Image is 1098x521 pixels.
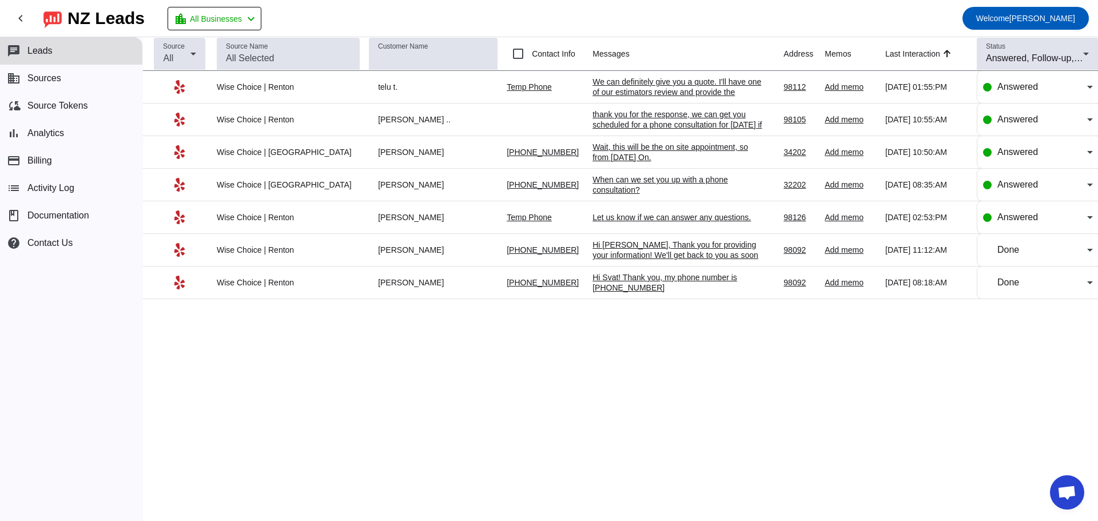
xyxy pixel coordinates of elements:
th: Messages [592,37,783,71]
mat-icon: Yelp [173,210,186,224]
div: Add memo [825,277,876,288]
mat-icon: Yelp [173,178,186,192]
mat-icon: Yelp [173,243,186,257]
div: [DATE] 10:50:AM [885,147,968,157]
span: [PERSON_NAME] [976,10,1075,26]
div: 98126 [783,212,815,222]
mat-icon: help [7,236,21,250]
mat-icon: Yelp [173,145,186,159]
div: [PERSON_NAME] .. [369,114,498,125]
div: Wise Choice | Renton [217,245,360,255]
mat-label: Source Name [226,43,268,50]
div: Hi Svat! Thank you, my phone number is [PHONE_NUMBER] [592,272,764,293]
input: All Selected [226,51,351,65]
div: Wise Choice | [GEOGRAPHIC_DATA] [217,180,360,190]
div: Let us know if we can answer any questions. [592,212,764,222]
div: Add memo [825,82,876,92]
div: [DATE] 01:55:PM [885,82,968,92]
div: Wise Choice | Renton [217,114,360,125]
a: Temp Phone [507,213,552,222]
div: 98112 [783,82,815,92]
div: [PERSON_NAME] [369,212,498,222]
span: Answered [997,82,1038,92]
span: Welcome [976,14,1009,23]
div: [DATE] 02:53:PM [885,212,968,222]
div: Add memo [825,147,876,157]
mat-label: Source [163,43,185,50]
div: [DATE] 08:35:AM [885,180,968,190]
mat-icon: business [7,71,21,85]
div: Wise Choice | Renton [217,212,360,222]
div: 98092 [783,277,815,288]
div: Add memo [825,180,876,190]
div: [PERSON_NAME] [369,180,498,190]
div: Last Interaction [885,48,940,59]
span: Leads [27,46,53,56]
span: Done [997,277,1019,287]
a: [PHONE_NUMBER] [507,278,579,287]
a: [PHONE_NUMBER] [507,148,579,157]
mat-icon: chat [7,44,21,58]
div: When can we set you up with a phone consultation? [592,174,764,195]
span: Contact Us [27,238,73,248]
div: Add memo [825,114,876,125]
div: [DATE] 10:55:AM [885,114,968,125]
label: Contact Info [530,48,575,59]
div: Add memo [825,212,876,222]
div: Wait, this will be the on site appointment, so from [DATE] On. [592,142,764,162]
div: [PERSON_NAME] [369,277,498,288]
span: All Businesses [190,11,242,27]
span: All [163,53,173,63]
span: Documentation [27,210,89,221]
mat-label: Status [986,43,1005,50]
div: Wise Choice | Renton [217,82,360,92]
div: We can definitely give you a quote. I'll have one of our estimators review and provide the estimate. [592,77,764,108]
mat-icon: chevron_left [244,12,258,26]
mat-icon: cloud_sync [7,99,21,113]
div: 98092 [783,245,815,255]
button: Welcome[PERSON_NAME] [962,7,1089,30]
span: Done [997,245,1019,254]
img: logo [43,9,62,28]
div: 34202 [783,147,815,157]
span: Source Tokens [27,101,88,111]
mat-icon: bar_chart [7,126,21,140]
mat-icon: location_city [174,12,188,26]
mat-icon: Yelp [173,113,186,126]
a: [PHONE_NUMBER] [507,180,579,189]
div: 32202 [783,180,815,190]
span: Activity Log [27,183,74,193]
div: 98105 [783,114,815,125]
mat-label: Customer Name [378,43,428,50]
th: Memos [825,37,885,71]
span: Analytics [27,128,64,138]
div: Wise Choice | Renton [217,277,360,288]
div: [DATE] 08:18:AM [885,277,968,288]
a: Open chat [1050,475,1084,510]
div: [DATE] 11:12:AM [885,245,968,255]
a: [PHONE_NUMBER] [507,245,579,254]
span: book [7,209,21,222]
mat-icon: chevron_left [14,11,27,25]
span: Answered [997,212,1038,222]
span: Answered [997,180,1038,189]
span: Sources [27,73,61,83]
div: telu t. [369,82,498,92]
div: Wise Choice | [GEOGRAPHIC_DATA] [217,147,360,157]
mat-icon: list [7,181,21,195]
div: NZ Leads [67,10,145,26]
mat-icon: Yelp [173,80,186,94]
mat-icon: Yelp [173,276,186,289]
div: Add memo [825,245,876,255]
div: thank you for the response, we can get you scheduled for a phone consultation for [DATE] if that ... [592,109,764,140]
th: Address [783,37,825,71]
mat-icon: payment [7,154,21,168]
div: Hi [PERSON_NAME], Thank you for providing your information! We'll get back to you as soon as poss... [592,240,764,271]
button: All Businesses [168,7,261,30]
div: [PERSON_NAME] [369,245,498,255]
div: [PERSON_NAME] [369,147,498,157]
span: Answered [997,147,1038,157]
a: Temp Phone [507,82,552,92]
span: Billing [27,156,52,166]
span: Answered [997,114,1038,124]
